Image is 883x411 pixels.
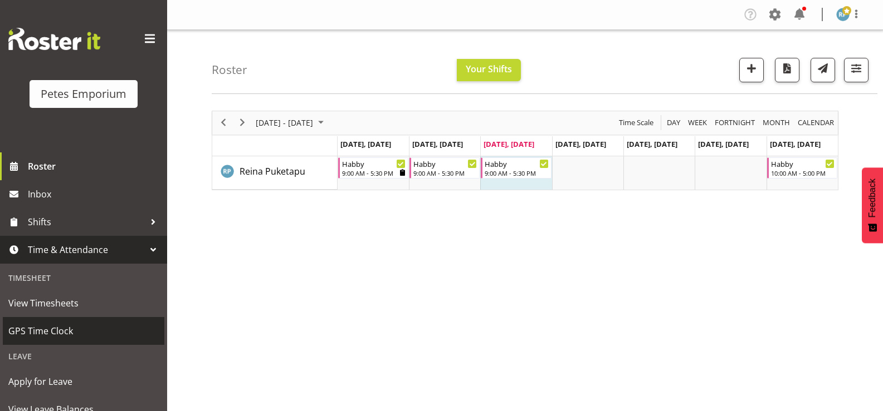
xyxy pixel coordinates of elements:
[698,139,749,149] span: [DATE], [DATE]
[811,58,835,82] button: Send a list of all shifts for the selected filtered period to all rostered employees.
[8,28,100,50] img: Rosterit website logo
[770,139,821,149] span: [DATE], [DATE]
[3,368,164,395] a: Apply for Leave
[714,116,756,130] span: Fortnight
[8,373,159,390] span: Apply for Leave
[767,157,837,179] div: Reina Puketapu"s event - Habby Begin From Sunday, August 24, 2025 at 10:00:00 AM GMT+12:00 Ends A...
[797,116,835,130] span: calendar
[618,116,655,130] span: Time Scale
[8,323,159,339] span: GPS Time Clock
[481,157,551,179] div: Reina Puketapu"s event - Habby Begin From Wednesday, August 20, 2025 at 9:00:00 AM GMT+12:00 Ends...
[3,289,164,317] a: View Timesheets
[466,63,512,75] span: Your Shifts
[28,158,162,175] span: Roster
[235,116,250,130] button: Next
[3,266,164,289] div: Timesheet
[771,158,835,169] div: Habby
[666,116,681,130] span: Day
[252,111,330,135] div: August 18 - 24, 2025
[8,295,159,311] span: View Timesheets
[212,111,838,190] div: Timeline Week of August 20, 2025
[739,58,764,82] button: Add a new shift
[665,116,682,130] button: Timeline Day
[771,169,835,177] div: 10:00 AM - 5:00 PM
[28,241,145,258] span: Time & Attendance
[413,169,477,177] div: 9:00 AM - 5:30 PM
[3,345,164,368] div: Leave
[844,58,869,82] button: Filter Shifts
[413,158,477,169] div: Habby
[255,116,314,130] span: [DATE] - [DATE]
[775,58,799,82] button: Download a PDF of the roster according to the set date range.
[484,139,534,149] span: [DATE], [DATE]
[686,116,709,130] button: Timeline Week
[862,167,883,243] button: Feedback - Show survey
[28,214,145,230] span: Shifts
[457,59,521,81] button: Your Shifts
[338,157,408,179] div: Reina Puketapu"s event - Habby Begin From Monday, August 18, 2025 at 9:00:00 AM GMT+12:00 Ends At...
[342,158,406,169] div: Habby
[216,116,231,130] button: Previous
[240,165,305,178] a: Reina Puketapu
[617,116,656,130] button: Time Scale
[412,139,463,149] span: [DATE], [DATE]
[41,86,126,102] div: Petes Emporium
[212,156,338,190] td: Reina Puketapu resource
[555,139,606,149] span: [DATE], [DATE]
[233,111,252,135] div: next period
[3,317,164,345] a: GPS Time Clock
[867,179,877,217] span: Feedback
[485,158,548,169] div: Habby
[713,116,757,130] button: Fortnight
[762,116,791,130] span: Month
[254,116,329,130] button: August 2025
[28,186,162,202] span: Inbox
[340,139,391,149] span: [DATE], [DATE]
[409,157,480,179] div: Reina Puketapu"s event - Habby Begin From Tuesday, August 19, 2025 at 9:00:00 AM GMT+12:00 Ends A...
[761,116,792,130] button: Timeline Month
[338,156,838,190] table: Timeline Week of August 20, 2025
[214,111,233,135] div: previous period
[687,116,708,130] span: Week
[836,8,850,21] img: reina-puketapu721.jpg
[796,116,836,130] button: Month
[342,169,406,177] div: 9:00 AM - 5:30 PM
[485,169,548,177] div: 9:00 AM - 5:30 PM
[627,139,677,149] span: [DATE], [DATE]
[212,63,247,76] h4: Roster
